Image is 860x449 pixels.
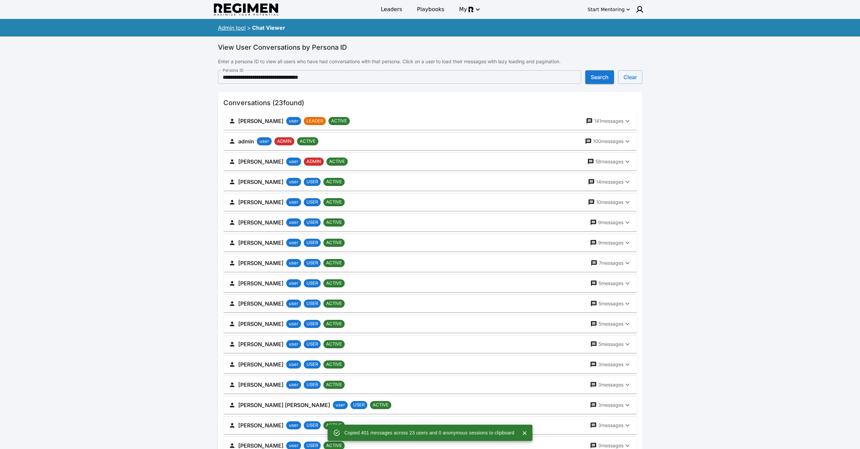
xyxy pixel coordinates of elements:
a: Admin tool [218,24,246,31]
button: [PERSON_NAME]userUSERACTIVE3messages [223,417,637,434]
button: My [455,3,483,16]
span: user [286,381,301,388]
p: 3 messages [598,422,623,429]
span: USER [304,280,321,287]
button: Clear [618,70,642,84]
span: USER [304,341,321,348]
span: ACTIVE [323,361,345,368]
button: [PERSON_NAME]userUSERACTIVE9messages [223,214,637,231]
button: Start Mentoring [586,4,632,15]
span: USER [304,381,321,388]
h6: [PERSON_NAME] [238,299,284,308]
span: ACTIVE [323,239,345,246]
span: USER [304,300,321,307]
span: USER [304,361,321,368]
span: user [286,321,301,327]
span: ACTIVE [326,158,348,165]
h6: Conversations ( 23 found) [223,97,637,108]
h6: [PERSON_NAME] [238,319,284,329]
span: USER [304,219,321,226]
span: ADMIN [304,158,324,165]
div: Copied 401 messages across 23 users and 0 anonymous sessions to clipboard [344,427,514,439]
p: 3 messages [598,402,623,408]
button: [PERSON_NAME]userUSERACTIVE3messages [223,376,637,394]
span: ACTIVE [323,442,345,449]
span: ACTIVE [323,300,345,307]
h6: admin [238,137,254,146]
p: 100 messages [593,138,623,145]
p: Enter a persona ID to view all users who have had conversations with that persona. Click on a use... [218,58,642,65]
span: user [286,219,301,226]
span: ACTIVE [323,321,345,327]
h6: [PERSON_NAME] [PERSON_NAME] [238,400,330,410]
img: Regimen logo [214,3,278,16]
p: 9 messages [598,219,623,226]
span: ACTIVE [323,260,345,266]
div: Chat Viewer [252,24,285,32]
button: Search [585,70,614,84]
span: user [286,199,301,206]
span: USER [350,402,367,408]
span: USER [304,199,321,206]
h6: View User Conversations by Persona ID [218,42,642,53]
p: 3 messages [598,442,623,449]
button: [PERSON_NAME]userUSERACTIVE5messages [223,335,637,353]
span: user [286,341,301,348]
span: ADMIN [274,138,294,145]
button: [PERSON_NAME]userLEADERACTIVE141messages [223,112,637,130]
h6: [PERSON_NAME] [238,177,284,187]
h6: [PERSON_NAME] [238,360,284,369]
button: [PERSON_NAME] [PERSON_NAME]userUSERACTIVE3messages [223,396,637,414]
h6: [PERSON_NAME] [238,197,284,207]
p: 5 messages [598,341,623,348]
button: [PERSON_NAME]userUSERACTIVE7messages [223,254,637,272]
p: 5 messages [598,300,623,307]
p: 5 messages [598,280,623,287]
span: ACTIVE [323,422,345,429]
span: user [286,300,301,307]
span: ACTIVE [323,219,345,226]
a: Leaders [377,3,406,16]
button: [PERSON_NAME]userUSERACTIVE14messages [223,173,637,191]
span: USER [304,442,321,449]
span: user [286,422,301,429]
a: Playbooks [413,3,448,16]
button: [PERSON_NAME]userUSERACTIVE5messages [223,275,637,292]
span: ACTIVE [323,381,345,388]
p: 5 messages [598,321,623,327]
span: USER [304,321,321,327]
span: USER [304,239,321,246]
span: USER [304,179,321,185]
span: user [286,260,301,266]
div: Start Mentoring [588,6,625,13]
span: LEADER [304,118,326,124]
button: [PERSON_NAME]userUSERACTIVE5messages [223,295,637,312]
span: ACTIVE [323,199,345,206]
span: USER [304,422,321,429]
p: 14 messages [596,179,623,185]
h6: [PERSON_NAME] [238,218,284,227]
button: Close [520,428,530,438]
span: ACTIVE [323,280,345,287]
button: [PERSON_NAME]userUSERACTIVE9messages [223,234,637,252]
span: user [286,179,301,185]
h6: [PERSON_NAME] [238,258,284,268]
span: ACTIVE [328,118,350,124]
img: user icon [636,5,644,14]
button: [PERSON_NAME]userADMINACTIVE58messages [223,153,637,170]
h6: [PERSON_NAME] [238,279,284,288]
span: user [286,118,301,124]
span: user [286,280,301,287]
span: user [286,442,301,449]
h6: [PERSON_NAME] [238,238,284,247]
span: Playbooks [417,5,444,14]
span: user [286,239,301,246]
h6: [PERSON_NAME] [238,116,284,126]
p: 58 messages [595,158,623,165]
span: Leaders [381,5,402,14]
h6: [PERSON_NAME] [238,380,284,389]
span: user [286,361,301,368]
span: user [286,158,301,165]
span: ACTIVE [370,402,391,408]
button: [PERSON_NAME]userUSERACTIVE3messages [223,356,637,373]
